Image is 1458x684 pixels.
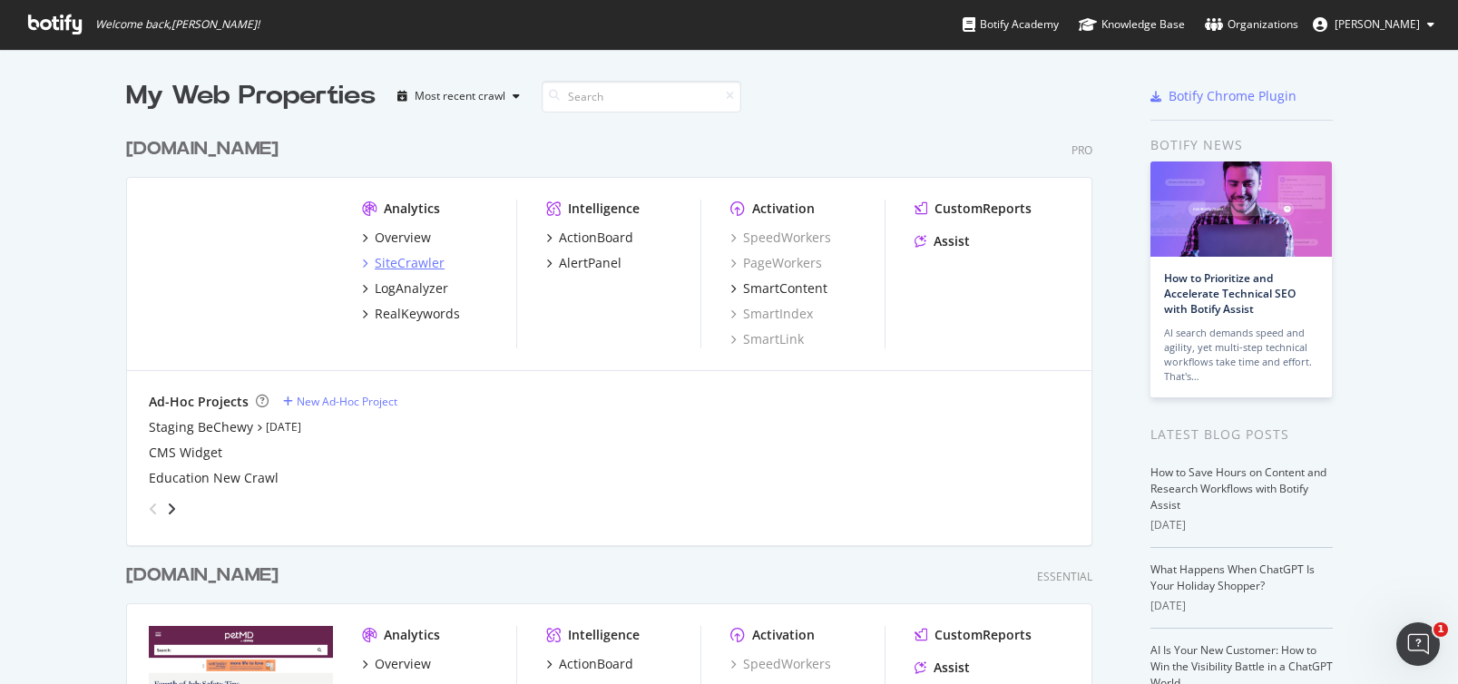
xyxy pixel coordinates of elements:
span: 1 [1434,622,1448,637]
div: ActionBoard [559,655,633,673]
a: CustomReports [915,626,1032,644]
a: [DOMAIN_NAME] [126,136,286,162]
a: CMS Widget [149,444,222,462]
a: Assist [915,659,970,677]
span: Juan Lesmes [1335,16,1420,32]
div: Ad-Hoc Projects [149,393,249,411]
a: ActionBoard [546,229,633,247]
a: SmartLink [730,330,804,348]
a: Assist [915,232,970,250]
button: [PERSON_NAME] [1298,10,1449,39]
a: Education New Crawl [149,469,279,487]
div: Overview [375,655,431,673]
div: SmartContent [743,279,827,298]
div: [DATE] [1150,517,1333,533]
div: Intelligence [568,626,640,644]
a: [DOMAIN_NAME] [126,562,286,589]
div: Botify Chrome Plugin [1169,87,1297,105]
a: SiteCrawler [362,254,445,272]
div: Overview [375,229,431,247]
div: RealKeywords [375,305,460,323]
div: Knowledge Base [1079,15,1185,34]
div: Intelligence [568,200,640,218]
div: Organizations [1205,15,1298,34]
button: Most recent crawl [390,82,527,111]
a: Staging BeChewy [149,418,253,436]
div: AI search demands speed and agility, yet multi-step technical workflows take time and effort. Tha... [1164,326,1318,384]
a: How to Prioritize and Accelerate Technical SEO with Botify Assist [1164,270,1296,317]
div: Most recent crawl [415,91,505,102]
a: SpeedWorkers [730,655,831,673]
a: ActionBoard [546,655,633,673]
div: [DOMAIN_NAME] [126,562,279,589]
a: What Happens When ChatGPT Is Your Holiday Shopper? [1150,562,1315,593]
a: PageWorkers [730,254,822,272]
div: LogAnalyzer [375,279,448,298]
div: AlertPanel [559,254,621,272]
span: Welcome back, [PERSON_NAME] ! [95,17,259,32]
a: AlertPanel [546,254,621,272]
div: angle-left [142,494,165,523]
input: Search [542,81,741,112]
div: Botify Academy [963,15,1059,34]
a: New Ad-Hoc Project [283,394,397,409]
img: www.chewy.com [149,200,333,347]
div: My Web Properties [126,78,376,114]
a: [DATE] [266,419,301,435]
a: LogAnalyzer [362,279,448,298]
div: Assist [934,232,970,250]
iframe: Intercom live chat [1396,622,1440,666]
div: Analytics [384,626,440,644]
img: How to Prioritize and Accelerate Technical SEO with Botify Assist [1150,161,1332,257]
a: CustomReports [915,200,1032,218]
a: Overview [362,655,431,673]
div: Essential [1037,569,1092,584]
div: CustomReports [934,200,1032,218]
div: [DOMAIN_NAME] [126,136,279,162]
div: angle-right [165,500,178,518]
a: SmartIndex [730,305,813,323]
div: Pro [1071,142,1092,158]
div: Analytics [384,200,440,218]
div: Assist [934,659,970,677]
div: [DATE] [1150,598,1333,614]
div: Activation [752,200,815,218]
a: SpeedWorkers [730,229,831,247]
div: Activation [752,626,815,644]
a: Botify Chrome Plugin [1150,87,1297,105]
div: Botify news [1150,135,1333,155]
div: ActionBoard [559,229,633,247]
div: New Ad-Hoc Project [297,394,397,409]
div: Latest Blog Posts [1150,425,1333,445]
a: How to Save Hours on Content and Research Workflows with Botify Assist [1150,464,1326,513]
a: RealKeywords [362,305,460,323]
a: Overview [362,229,431,247]
a: SmartContent [730,279,827,298]
div: CustomReports [934,626,1032,644]
div: SiteCrawler [375,254,445,272]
